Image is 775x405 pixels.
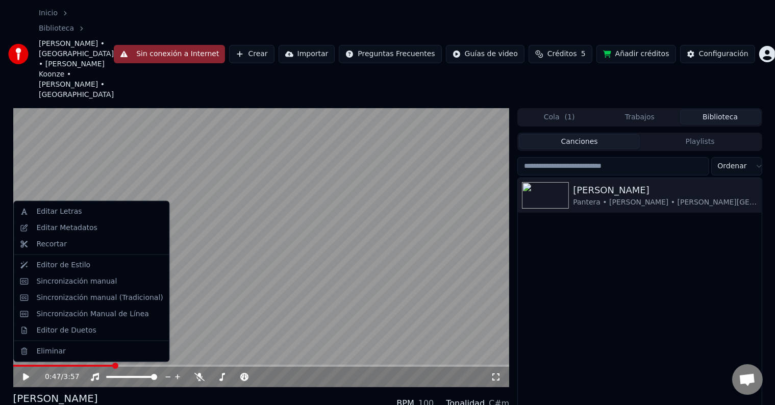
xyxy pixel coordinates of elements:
span: 3:57 [63,372,79,382]
button: Guías de video [446,45,524,63]
div: Editor de Estilo [36,260,90,270]
div: [PERSON_NAME] [573,183,757,197]
div: Chat abierto [732,364,763,395]
div: Sincronización manual (Tradicional) [36,293,163,303]
span: Créditos [547,49,577,59]
button: Sin conexión a Internet [114,45,225,63]
button: Biblioteca [680,110,761,124]
a: Inicio [39,8,58,18]
div: Configuración [699,49,748,59]
div: Editar Letras [36,207,82,217]
a: Biblioteca [39,23,74,34]
div: Recortar [36,239,67,249]
div: Pantera • [PERSON_NAME] • [PERSON_NAME][GEOGRAPHIC_DATA] [573,197,757,208]
span: [PERSON_NAME] • [GEOGRAPHIC_DATA] • [PERSON_NAME] Koonze • [PERSON_NAME] • [GEOGRAPHIC_DATA] [39,39,114,100]
span: ( 1 ) [565,112,575,122]
button: Crear [229,45,274,63]
div: Editor de Duetos [36,325,96,335]
button: Preguntas Frecuentes [339,45,441,63]
span: 0:47 [45,372,61,382]
img: youka [8,44,29,64]
div: Sincronización manual [36,276,117,287]
button: Añadir créditos [596,45,676,63]
div: Sincronización Manual de Línea [36,309,149,319]
button: Canciones [519,134,640,149]
span: Ordenar [718,161,747,171]
nav: breadcrumb [39,8,114,100]
div: / [45,372,69,382]
div: Editar Metadatos [36,223,97,233]
button: Trabajos [599,110,680,124]
div: Eliminar [36,346,65,356]
button: Importar [279,45,335,63]
button: Cola [519,110,599,124]
button: Playlists [640,134,761,149]
button: Créditos5 [529,45,592,63]
span: 5 [581,49,586,59]
button: Configuración [680,45,755,63]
